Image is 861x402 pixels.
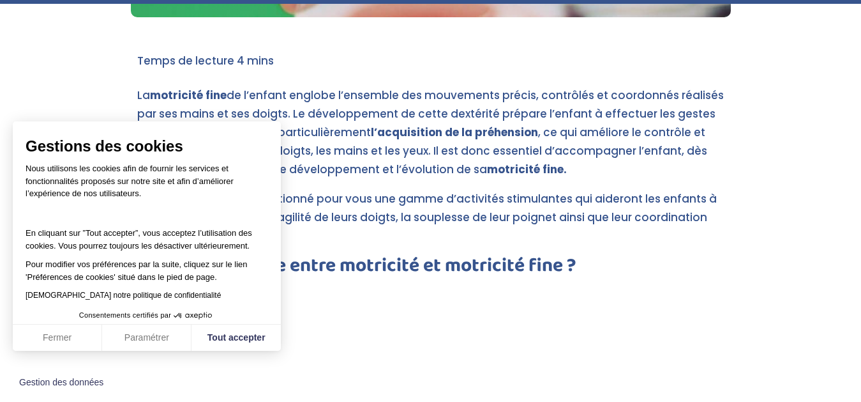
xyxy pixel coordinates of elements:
button: Tout accepter [191,325,281,352]
a: [DEMOGRAPHIC_DATA] notre politique de confidentialité [26,291,221,300]
button: Fermer le widget sans consentement [11,369,111,396]
p: Pour modifier vos préférences par la suite, cliquez sur le lien 'Préférences de cookies' situé da... [26,258,268,283]
span: Gestions des cookies [26,137,268,156]
p: La de l’enfant englobe l’ensemble des mouvements précis, contrôlés et coordonnés réalisés par ses... [137,86,724,190]
p: Nous utilisons les cookies afin de fournir les services et fonctionnalités proposés sur notre sit... [26,162,268,208]
button: Consentements certifiés par [73,307,221,324]
strong: l’acquisition de la préhension [371,125,538,140]
strong: motricité fine. [487,162,567,177]
p: En cliquant sur ”Tout accepter”, vous acceptez l’utilisation des cookies. Vous pourrez toujours l... [26,215,268,252]
strong: motricité fine [150,88,227,103]
button: Fermer [13,325,102,352]
span: Consentements certifiés par [79,312,171,319]
h2: Quelle différence entre motricité et motricité fine ? [137,256,724,282]
svg: Axeptio [174,297,212,335]
p: À cet égard, a sélectionné pour vous une gamme d’activités stimulantes qui aideront les enfants à... [137,190,724,256]
button: Paramétrer [102,325,191,352]
span: Gestion des données [19,377,103,389]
